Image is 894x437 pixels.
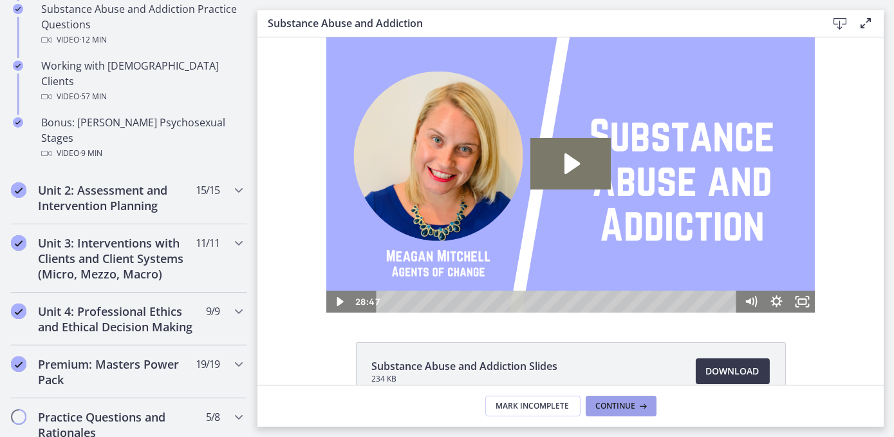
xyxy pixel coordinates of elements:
span: · 9 min [79,146,102,161]
button: Show settings menu [506,253,532,275]
i: Completed [11,304,26,319]
i: Completed [13,117,23,128]
span: 5 / 8 [206,409,219,425]
span: · 57 min [79,89,107,104]
button: Continue [586,396,657,416]
h2: Premium: Masters Power Pack [38,356,195,387]
i: Completed [11,356,26,372]
a: Download [696,358,770,384]
div: Video [41,32,242,48]
span: Substance Abuse and Addiction Slides [372,358,558,374]
i: Completed [13,61,23,71]
span: 234 KB [372,374,558,384]
div: Playbar [129,253,474,275]
i: Completed [11,182,26,198]
span: 11 / 11 [196,235,219,251]
button: Play Video: cbe200utov91j64ibr5g.mp4 [273,101,353,152]
div: Substance Abuse and Addiction Practice Questions [41,1,242,48]
button: Fullscreen [532,253,557,275]
button: Mark Incomplete [485,396,581,416]
h3: Substance Abuse and Addiction [268,15,806,31]
h2: Unit 4: Professional Ethics and Ethical Decision Making [38,304,195,335]
button: Play Video [69,253,95,275]
h2: Unit 3: Interventions with Clients and Client Systems (Micro, Mezzo, Macro) [38,235,195,282]
div: Video [41,89,242,104]
iframe: Video Lesson [257,37,884,313]
span: 19 / 19 [196,356,219,372]
div: Working with [DEMOGRAPHIC_DATA] Clients [41,58,242,104]
i: Completed [11,235,26,251]
span: 15 / 15 [196,182,219,198]
div: Bonus: [PERSON_NAME] Psychosexual Stages [41,115,242,161]
span: · 12 min [79,32,107,48]
h2: Unit 2: Assessment and Intervention Planning [38,182,195,213]
span: Download [706,364,759,379]
button: Mute [480,253,506,275]
div: Video [41,146,242,161]
i: Completed [13,4,23,14]
span: Mark Incomplete [496,401,570,411]
span: 9 / 9 [206,304,219,319]
span: Continue [596,401,636,411]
